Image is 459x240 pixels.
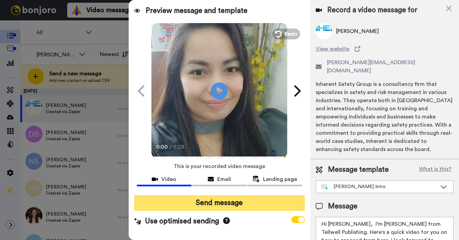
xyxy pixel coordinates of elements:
[169,143,172,151] span: /
[316,45,349,53] span: View website
[173,143,185,151] span: 0:29
[145,216,219,226] span: Use optimised sending
[134,195,305,211] button: Send message
[322,184,328,190] img: nextgen-template.svg
[217,175,231,183] span: Email
[263,175,297,183] span: Landing page
[328,201,357,211] span: Message
[417,165,454,175] button: What is this?
[316,45,454,53] a: View website
[328,165,389,175] span: Message template
[173,159,265,174] span: This is your recorded video message
[161,175,176,183] span: Video
[156,143,168,151] span: 0:00
[327,58,454,75] span: [PERSON_NAME][EMAIL_ADDRESS][DOMAIN_NAME]
[322,183,437,190] div: [PERSON_NAME] Intro
[316,80,454,153] div: Inherent Safety Group is a consultancy firm that specializes in safety and risk management in var...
